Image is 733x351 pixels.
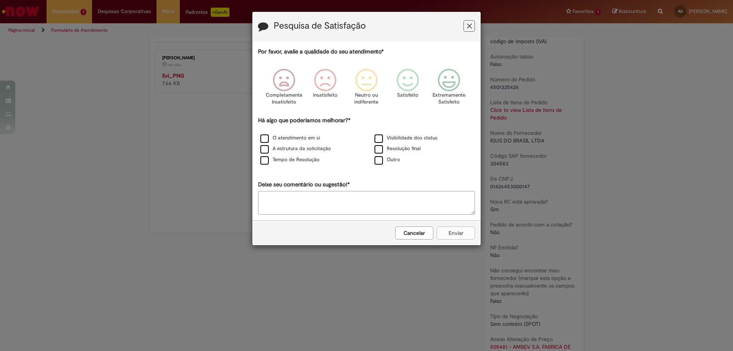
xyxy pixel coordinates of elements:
label: Pesquisa de Satisfação [274,21,366,31]
p: Extremamente Satisfeito [433,92,465,106]
label: Resolução final [375,145,421,152]
div: Satisfeito [388,63,427,115]
div: Completamente Insatisfeito [264,63,303,115]
p: Completamente Insatisfeito [266,92,302,106]
label: Tempo de Resolução [260,156,320,163]
label: Outro [375,156,400,163]
p: Insatisfeito [313,92,337,99]
label: A estrutura da solicitação [260,145,331,152]
div: Neutro ou indiferente [347,63,386,115]
p: Neutro ou indiferente [353,92,380,106]
div: Extremamente Satisfeito [429,63,468,115]
label: Deixe seu comentário ou sugestão!* [258,181,350,189]
button: Cancelar [395,226,433,239]
label: Por favor, avalie a qualidade do seu atendimento* [258,48,384,56]
div: Há algo que poderíamos melhorar?* [258,116,475,166]
label: O atendimento em si [260,134,320,142]
p: Satisfeito [397,92,418,99]
label: Visibilidade dos status [375,134,438,142]
div: Insatisfeito [306,63,345,115]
